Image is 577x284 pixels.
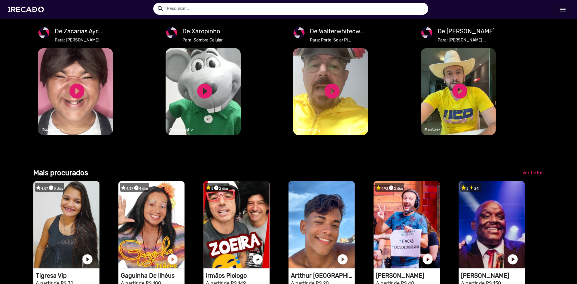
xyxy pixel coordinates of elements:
[182,37,223,43] mat-card-subtitle: Para: Sombra Celular
[206,272,270,279] h1: Irmãos Piologo
[169,127,193,132] u: @oxaropinho
[81,253,93,265] a: play_circle_filled
[157,5,164,12] mat-icon: Example home icon
[38,48,113,135] video: 1RECADO vídeos dedicados para fãs e empresas
[424,127,440,132] u: @antony
[118,181,185,268] video: 1RECADO vídeos dedicados para fãs e empresas
[36,272,99,279] h1: Tigresa Vip
[55,27,102,36] mat-card-title: De:
[319,28,365,35] u: Walterwhitecw...
[451,82,469,100] a: play_circle_filled
[68,82,86,100] a: play_circle_filled
[293,48,368,135] video: 1RECADO vídeos dedicados para fãs e empresas
[182,27,223,36] mat-card-title: De:
[203,181,270,268] video: 1RECADO vídeos dedicados para fãs e empresas
[459,181,525,268] video: 1RECADO vídeos dedicados para fãs e empresas
[374,181,440,268] video: 1RECADO vídeos dedicados para fãs e empresas
[422,253,434,265] a: play_circle_filled
[438,27,495,36] mat-card-title: De:
[252,253,264,265] a: play_circle_filled
[33,181,99,268] video: 1RECADO vídeos dedicados para fãs e empresas
[191,28,220,35] u: Xaropinho
[323,82,341,100] a: play_circle_filled
[155,3,165,14] button: Example home icon
[297,127,321,132] u: @heisenberg
[291,272,355,279] h1: Artthur [GEOGRAPHIC_DATA]
[559,6,566,13] mat-icon: Início
[461,272,525,279] h1: [PERSON_NAME]
[55,37,102,43] mat-card-subtitle: Para: [PERSON_NAME]
[310,27,365,36] mat-card-title: De:
[42,127,65,132] u: @zacahumor
[64,28,102,35] u: Zacarias Ayr...
[522,170,543,176] span: Ver todos
[438,37,495,43] mat-card-subtitle: Para: [PERSON_NAME]...
[166,48,241,135] video: 1RECADO vídeos dedicados para fãs e empresas
[447,28,495,35] u: [PERSON_NAME]
[376,272,440,279] h1: [PERSON_NAME]
[310,37,365,43] mat-card-subtitle: Para: Portal Solar Pi...
[507,253,519,265] a: play_circle_filled
[162,3,428,15] input: Pesquisar...
[196,82,214,100] a: play_circle_filled
[288,181,355,268] video: 1RECADO vídeos dedicados para fãs e empresas
[166,253,179,265] a: play_circle_filled
[337,253,349,265] a: play_circle_filled
[33,169,88,177] b: Mais procurados
[421,48,496,135] video: 1RECADO vídeos dedicados para fãs e empresas
[121,272,185,279] h1: Gaguinha De Ilhéus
